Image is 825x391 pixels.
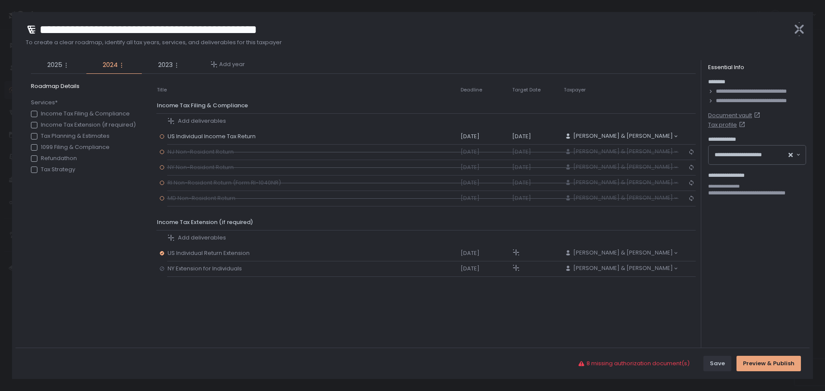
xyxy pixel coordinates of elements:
[708,121,806,129] a: Tax profile
[564,163,678,172] div: Search for option
[461,133,511,140] div: [DATE]
[708,112,806,119] a: Document vault
[168,164,237,171] span: NY Non-Resident Return
[573,132,673,140] span: [PERSON_NAME] & [PERSON_NAME]
[156,82,167,98] th: Title
[573,194,673,202] span: [PERSON_NAME] & [PERSON_NAME]
[573,264,673,272] span: [PERSON_NAME] & [PERSON_NAME]
[168,249,253,257] span: US Individual Return Extension
[573,179,673,186] span: [PERSON_NAME] & [PERSON_NAME]
[103,60,118,70] span: 2024
[587,360,690,367] span: 8 missing authorization document(s)
[47,60,62,70] span: 2025
[709,145,806,164] div: Search for option
[771,151,788,159] input: Search for option
[31,82,139,90] span: Roadmap Details
[461,164,511,171] div: [DATE]
[708,64,806,71] div: Essential Info
[211,61,245,68] button: Add year
[564,148,678,156] div: Search for option
[564,264,678,273] div: Search for option
[178,117,226,125] span: Add deliverables
[564,249,678,258] div: Search for option
[736,356,801,371] button: Preview & Publish
[703,356,731,371] button: Save
[573,148,673,155] span: [PERSON_NAME] & [PERSON_NAME]
[563,82,678,98] th: Taxpayer
[512,132,531,140] span: [DATE]
[168,265,245,273] span: NY Extension for Individuals
[512,82,563,98] th: Target Date
[158,60,173,70] span: 2023
[564,132,678,141] div: Search for option
[461,249,511,257] div: [DATE]
[461,179,511,187] div: [DATE]
[26,39,785,46] span: To create a clear roadmap, identify all tax years, services, and deliverables for this taxpayer
[743,360,794,367] div: Preview & Publish
[168,133,259,140] span: US Individual Income Tax Return
[564,194,678,203] div: Search for option
[168,179,284,187] span: RI Non-Resident Return (Form RI-1040NR)
[788,153,793,157] button: Clear Selected
[31,99,58,106] span: Services*
[573,249,673,257] span: [PERSON_NAME] & [PERSON_NAME]
[168,194,239,202] span: MD Non-Resident Return
[157,218,253,226] span: Income Tax Extension (if required)
[461,194,511,202] div: [DATE]
[168,148,237,156] span: NJ Non-Resident Return
[460,82,512,98] th: Deadline
[461,265,511,273] div: [DATE]
[178,234,226,242] span: Add deliverables
[710,360,725,367] div: Save
[461,148,511,156] div: [DATE]
[157,101,248,109] span: Income Tax Filing & Compliance
[573,163,673,171] span: [PERSON_NAME] & [PERSON_NAME]
[564,179,678,187] div: Search for option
